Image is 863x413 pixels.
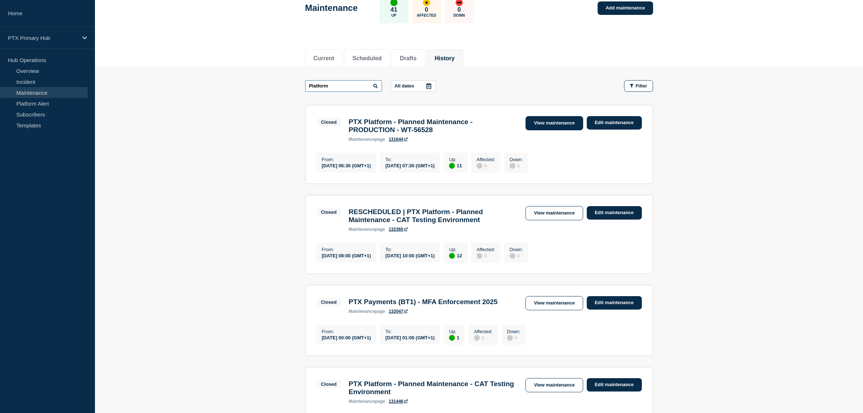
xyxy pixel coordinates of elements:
p: page [349,309,385,314]
p: From : [322,157,371,162]
a: View maintenance [526,378,583,392]
p: page [349,137,385,142]
div: up [449,163,455,169]
div: [DATE] 06:30 (GMT+1) [322,162,371,168]
a: Edit maintenance [587,378,642,392]
button: Scheduled [352,55,382,62]
div: Closed [321,299,337,305]
p: To : [385,157,435,162]
a: Add maintenance [598,1,653,15]
p: page [349,399,385,404]
p: Affected : [477,247,495,252]
div: 0 [507,334,520,341]
a: 132365 [389,227,408,232]
p: PTX Primary Hub [8,35,78,41]
a: Edit maintenance [587,206,642,220]
div: [DATE] 00:00 (GMT+1) [322,334,371,340]
button: Filter [624,80,653,92]
div: disabled [477,253,482,259]
a: View maintenance [526,296,583,310]
div: 0 [474,334,493,341]
a: Edit maintenance [587,116,642,130]
div: Closed [321,209,337,215]
p: All dates [395,83,414,89]
div: 0 [510,162,523,169]
p: Up : [449,247,462,252]
p: From : [322,329,371,334]
div: disabled [510,253,515,259]
div: 12 [449,252,462,259]
p: Down : [507,329,520,334]
span: maintenance [349,309,375,314]
input: Search maintenances [305,80,382,92]
div: Closed [321,381,337,387]
span: maintenance [349,227,375,232]
p: Down : [510,247,523,252]
p: page [349,227,385,232]
p: From : [322,247,371,252]
p: Affected : [477,157,495,162]
p: Up [391,13,397,17]
p: 0 [425,6,428,13]
a: 131446 [389,399,408,404]
span: maintenance [349,137,375,142]
p: Up : [449,157,462,162]
div: [DATE] 07:30 (GMT+1) [385,162,435,168]
div: 0 [510,252,523,259]
p: Affected : [474,329,493,334]
div: 1 [449,334,459,341]
button: All dates [391,80,436,92]
p: 41 [390,6,397,13]
div: up [449,253,455,259]
div: disabled [477,163,482,169]
span: maintenance [349,399,375,404]
h3: PTX Payments (BT1) - MFA Enforcement 2025 [349,298,498,306]
p: Up : [449,329,459,334]
div: [DATE] 08:00 (GMT+1) [322,252,371,258]
div: 0 [477,252,495,259]
div: up [449,335,455,341]
p: To : [385,247,435,252]
div: disabled [474,335,480,341]
h3: PTX Platform - Planned Maintenance - PRODUCTION - WT-56528 [349,118,519,134]
a: View maintenance [526,206,583,220]
div: Closed [321,119,337,125]
a: Edit maintenance [587,296,642,310]
div: 11 [449,162,462,169]
h3: RESCHEDULED | PTX Platform - Planned Maintenance - CAT Testing Environment [349,208,519,224]
p: Down : [510,157,523,162]
button: Drafts [400,55,416,62]
a: View maintenance [526,116,583,130]
div: 0 [477,162,495,169]
p: 0 [457,6,461,13]
div: disabled [510,163,515,169]
div: [DATE] 01:00 (GMT+1) [385,334,435,340]
p: Down [453,13,465,17]
a: 131644 [389,137,408,142]
button: History [435,55,455,62]
span: Filter [636,83,647,89]
div: [DATE] 10:00 (GMT+1) [385,252,435,258]
div: disabled [507,335,513,341]
a: 132047 [389,309,408,314]
p: To : [385,329,435,334]
p: Affected [417,13,436,17]
h3: PTX Platform - Planned Maintenance - CAT Testing Environment [349,380,519,396]
h1: Maintenance [305,3,358,13]
button: Current [314,55,335,62]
